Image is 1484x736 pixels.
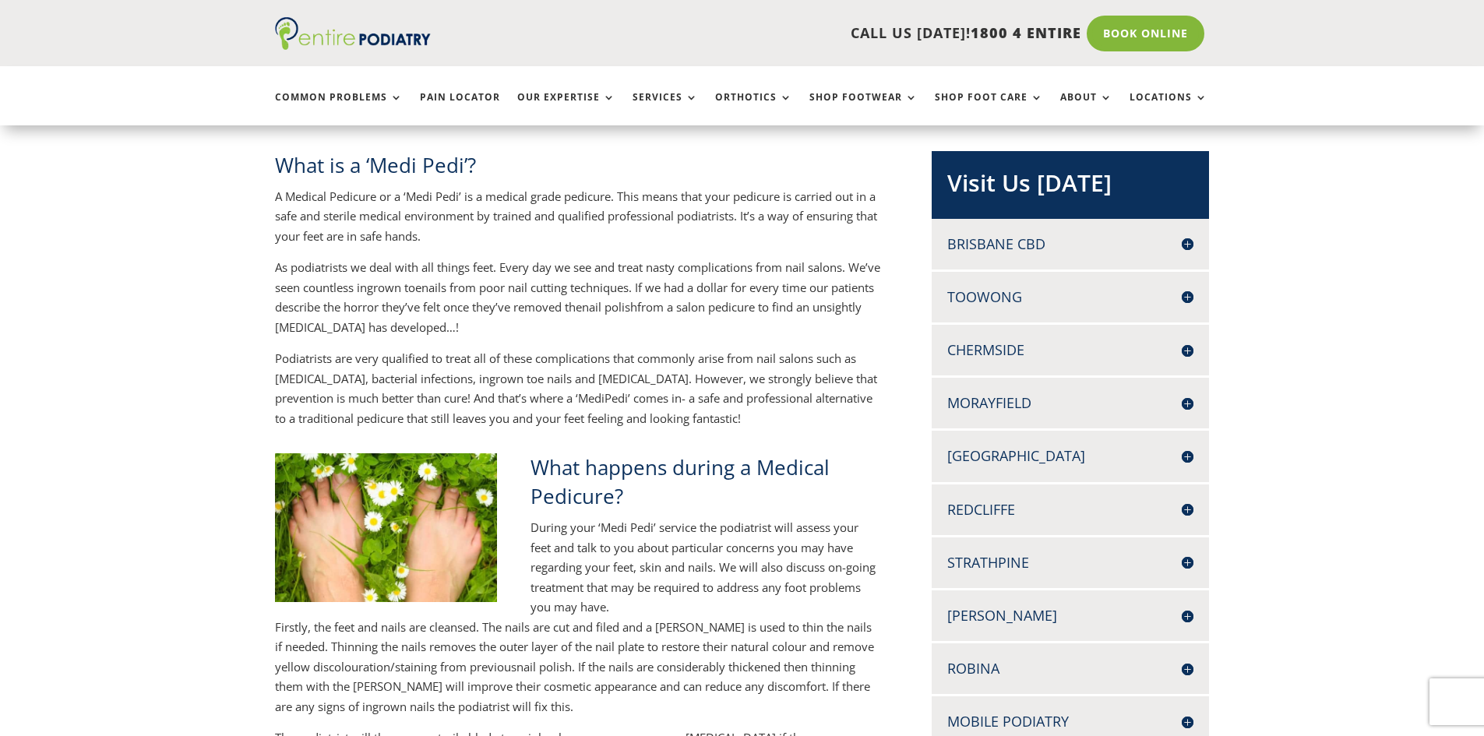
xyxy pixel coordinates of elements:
a: Locations [1130,92,1207,125]
a: Pain Locator [420,92,500,125]
h4: Morayfield [947,393,1193,413]
h4: Toowong [947,287,1193,307]
a: Services [633,92,698,125]
span: 1800 4 ENTIRE [971,23,1081,42]
h4: Mobile Podiatry [947,712,1193,731]
h2: Visit Us [DATE] [947,167,1193,207]
p: CALL US [DATE]! [491,23,1081,44]
a: Shop Foot Care [935,92,1043,125]
a: Book Online [1087,16,1204,51]
h4: [GEOGRAPHIC_DATA] [947,446,1193,466]
h4: Strathpine [947,553,1193,572]
h2: What happens during a Medical Pedicure? [531,453,881,518]
keyword: nail polish [516,659,572,674]
h4: Redcliffe [947,500,1193,519]
h4: [PERSON_NAME] [947,606,1193,625]
a: Shop Footwear [809,92,918,125]
p: Firstly, the feet and nails are cleansed. The nails are cut and filed and a [PERSON_NAME] is used... [275,618,881,729]
a: Entire Podiatry [275,37,431,53]
p: Podiatrists are very qualified to treat all of these complications that commonly arise from nail ... [275,349,881,428]
a: Common Problems [275,92,403,125]
img: logo (1) [275,17,431,50]
p: As podiatrists we deal with all things feet. Every day we see and treat nasty complications from ... [275,258,881,349]
h2: What is a ‘Medi Pedi’? [275,151,881,187]
a: Orthotics [715,92,792,125]
keyword: nail polish [582,299,637,315]
a: Our Expertise [517,92,615,125]
p: During your ‘Medi Pedi’ service the podiatrist will assess your feet and talk to you about partic... [531,518,881,618]
img: Medical Pedicure or Medi Pedi [275,453,498,601]
a: About [1060,92,1112,125]
p: A Medical Pedicure or a ‘Medi Pedi’ is a medical grade pedicure. This means that your pedicure is... [275,187,881,259]
h4: Robina [947,659,1193,678]
h4: Brisbane CBD [947,234,1193,254]
h4: Chermside [947,340,1193,360]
